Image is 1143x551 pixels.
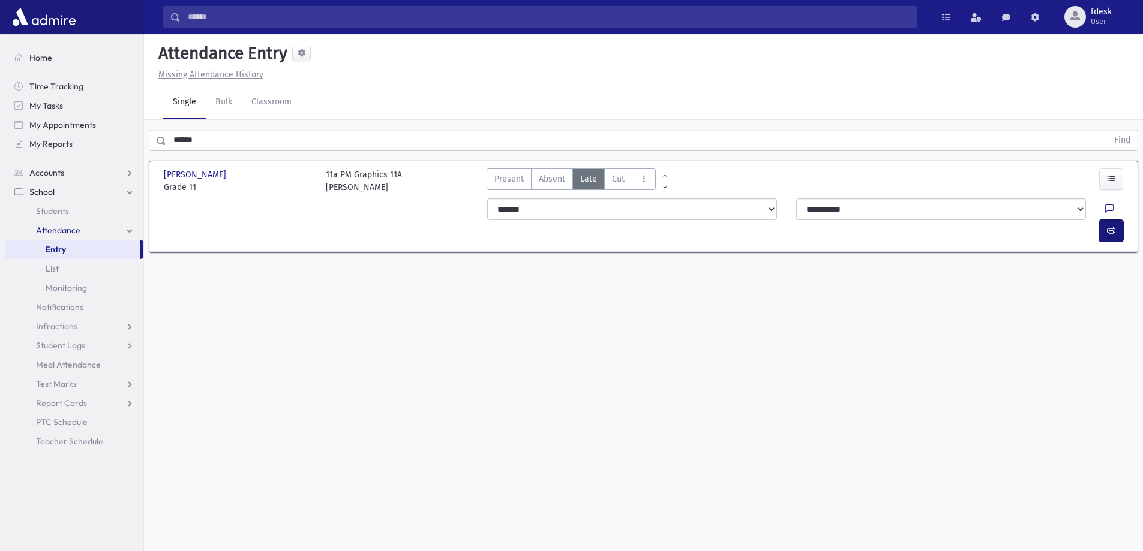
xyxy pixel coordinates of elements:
span: Infractions [36,321,77,332]
span: Report Cards [36,398,87,408]
div: AttTypes [487,168,656,194]
a: School [5,182,143,201]
a: Report Cards [5,393,143,413]
a: Students [5,201,143,221]
a: Entry [5,240,140,259]
a: My Tasks [5,96,143,115]
a: Meal Attendance [5,355,143,374]
span: Student Logs [36,340,85,351]
a: Infractions [5,317,143,336]
a: Student Logs [5,336,143,355]
a: Notifications [5,297,143,317]
span: Entry [46,244,66,255]
span: fdesk [1091,7,1112,17]
a: My Reports [5,134,143,153]
a: Monitoring [5,278,143,297]
span: Home [29,52,52,63]
a: Test Marks [5,374,143,393]
a: Bulk [206,86,242,119]
a: Classroom [242,86,301,119]
span: Monitoring [46,282,87,293]
span: Accounts [29,167,64,178]
span: Absent [539,173,565,185]
span: My Tasks [29,100,63,111]
button: Find [1107,130,1138,150]
span: [PERSON_NAME] [164,168,229,181]
span: Test Marks [36,378,77,389]
span: Late [580,173,597,185]
span: User [1091,17,1112,26]
span: Cut [612,173,625,185]
span: My Appointments [29,119,96,130]
a: Accounts [5,163,143,182]
img: AdmirePro [10,5,79,29]
input: Search [181,6,917,28]
u: Missing Attendance History [158,70,263,80]
span: School [29,186,55,197]
a: PTC Schedule [5,413,143,432]
span: Notifications [36,302,83,312]
span: PTC Schedule [36,417,88,427]
span: Attendance [36,225,80,236]
a: Missing Attendance History [154,70,263,80]
span: Time Tracking [29,81,83,92]
div: 11a PM Graphics 11A [PERSON_NAME] [326,168,402,194]
h5: Attendance Entry [154,43,287,64]
span: Students [36,206,69,216]
a: List [5,259,143,278]
span: List [46,263,59,274]
a: Home [5,48,143,67]
span: Meal Attendance [36,359,101,370]
span: Present [494,173,524,185]
span: Teacher Schedule [36,436,103,447]
span: Grade 11 [164,181,314,194]
a: Time Tracking [5,77,143,96]
a: Teacher Schedule [5,432,143,451]
a: Single [163,86,206,119]
a: Attendance [5,221,143,240]
a: My Appointments [5,115,143,134]
span: My Reports [29,138,73,149]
